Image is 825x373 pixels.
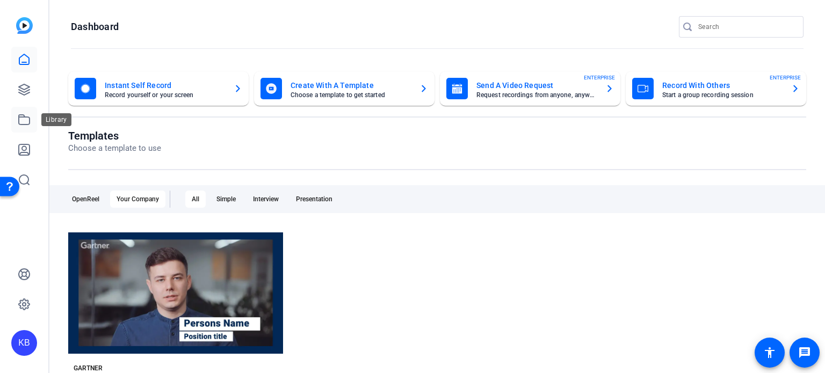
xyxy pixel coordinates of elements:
mat-card-title: Send A Video Request [476,79,597,92]
div: Presentation [290,191,339,208]
button: Record With OthersStart a group recording sessionENTERPRISE [626,71,806,106]
mat-card-title: Instant Self Record [105,79,225,92]
div: KB [11,330,37,356]
mat-icon: accessibility [763,346,776,359]
div: OpenReel [66,191,106,208]
div: GARTNER [74,364,103,372]
div: Interview [247,191,285,208]
p: Choose a template to use [68,142,161,155]
h1: Dashboard [71,20,119,33]
div: Library [41,113,71,126]
mat-card-subtitle: Start a group recording session [662,92,783,98]
h1: Templates [68,129,161,142]
button: Create With A TemplateChoose a template to get started [254,71,435,106]
span: ENTERPRISE [770,74,801,82]
mat-card-subtitle: Record yourself or your screen [105,92,225,98]
mat-card-title: Create With A Template [291,79,411,92]
div: All [185,191,206,208]
button: Send A Video RequestRequest recordings from anyone, anywhereENTERPRISE [440,71,620,106]
mat-icon: message [798,346,811,359]
mat-card-subtitle: Request recordings from anyone, anywhere [476,92,597,98]
mat-card-title: Record With Others [662,79,783,92]
div: Simple [210,191,242,208]
mat-card-subtitle: Choose a template to get started [291,92,411,98]
button: Instant Self RecordRecord yourself or your screen [68,71,249,106]
div: Your Company [110,191,165,208]
input: Search [698,20,795,33]
span: ENTERPRISE [584,74,615,82]
img: blue-gradient.svg [16,17,33,34]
